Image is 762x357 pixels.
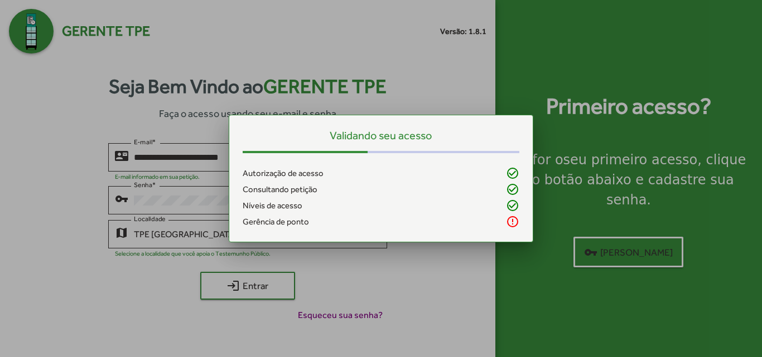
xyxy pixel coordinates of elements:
span: Gerência de ponto [243,216,309,228]
h5: Validando seu acesso [243,129,519,142]
span: Consultando petição [243,183,317,196]
span: Níveis de acesso [243,199,302,212]
mat-icon: error_outline [506,215,519,228]
span: Autorização de acesso [243,167,324,180]
mat-icon: check_circle_outline [506,199,519,212]
mat-icon: check_circle_outline [506,183,519,196]
mat-icon: check_circle_outline [506,167,519,180]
